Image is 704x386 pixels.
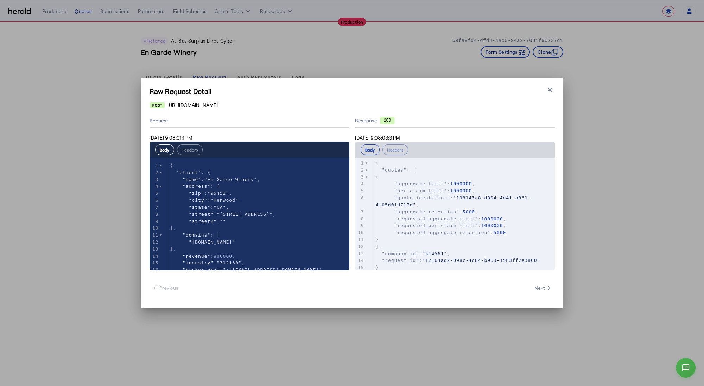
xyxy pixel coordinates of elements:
[189,239,235,245] span: "[DOMAIN_NAME]"
[204,177,257,182] span: "En Garde Winery"
[355,264,365,271] div: 15
[394,209,459,214] span: "aggregate_retention"
[189,198,207,203] span: "city"
[376,223,506,228] span: : ,
[207,191,229,196] span: "95452"
[376,209,478,214] span: : ,
[355,236,365,243] div: 11
[355,215,365,223] div: 8
[170,205,229,210] span: : ,
[355,243,365,250] div: 12
[214,253,232,259] span: 800000
[355,135,400,141] span: [DATE] 9:08:03:3 PM
[170,246,177,252] span: ],
[176,170,201,175] span: "client"
[155,144,174,155] button: Body
[355,160,365,167] div: 1
[170,163,173,168] span: {
[150,204,160,211] div: 7
[532,282,555,294] button: Next
[167,102,218,109] span: [URL][DOMAIN_NAME]
[422,251,447,256] span: "514561"
[170,260,245,265] span: : ,
[376,181,475,186] span: : ,
[376,237,379,242] span: }
[150,282,181,294] button: Previous
[210,198,238,203] span: "Kenwood"
[150,197,160,204] div: 6
[183,260,214,265] span: "industry"
[189,191,204,196] span: "zip"
[376,258,540,263] span: :
[150,86,555,96] h1: Raw Request Detail
[150,183,160,190] div: 4
[376,230,506,235] span: :
[150,135,192,141] span: [DATE] 9:08:01:1 PM
[394,216,478,221] span: "requested_aggregate_limit"
[170,191,233,196] span: : ,
[170,253,235,259] span: : ,
[463,209,475,214] span: 5000
[394,181,447,186] span: "aggregate_limit"
[150,259,160,266] div: 15
[150,190,160,197] div: 5
[170,177,260,182] span: : ,
[355,222,365,229] div: 9
[150,253,160,260] div: 14
[214,205,226,210] span: "CA"
[534,284,552,291] span: Next
[170,225,177,231] span: },
[394,223,478,228] span: "requested_per_claim_limit"
[183,177,201,182] span: "name"
[170,198,242,203] span: : ,
[422,258,540,263] span: "12164ad2-098c-4c84-b963-1583ff7e3800"
[376,195,531,207] span: : ,
[150,169,160,176] div: 2
[355,250,365,257] div: 13
[355,167,365,174] div: 2
[394,230,490,235] span: "requested_aggregate_retention"
[183,184,210,189] span: "address"
[170,212,276,217] span: : ,
[376,174,379,180] span: {
[170,170,211,175] span: : {
[183,253,210,259] span: "revenue"
[177,144,203,155] button: Headers
[355,194,365,201] div: 6
[170,219,226,224] span: :
[183,232,210,238] span: "domains"
[150,239,160,246] div: 12
[170,267,325,272] span: : ,
[376,188,475,193] span: : ,
[355,174,365,181] div: 3
[494,230,506,235] span: 5000
[150,162,160,169] div: 1
[355,180,365,187] div: 4
[229,267,322,272] span: "[EMAIL_ADDRESS][DOMAIN_NAME]"
[170,184,220,189] span: : {
[189,212,214,217] span: "street"
[217,212,273,217] span: "[STREET_ADDRESS]"
[382,167,407,173] span: "quotes"
[361,144,380,155] button: Body
[376,216,506,221] span: : ,
[450,181,472,186] span: 1000000
[355,117,555,124] div: Response
[383,118,391,123] text: 200
[394,188,447,193] span: "per_claim_limit"
[150,232,160,239] div: 11
[382,258,419,263] span: "request_id"
[382,144,408,155] button: Headers
[217,260,242,265] span: "312130"
[170,232,220,238] span: : [
[355,257,365,264] div: 14
[150,225,160,232] div: 10
[355,229,365,236] div: 10
[450,188,472,193] span: 1000000
[355,187,365,194] div: 5
[189,219,216,224] span: "street2"
[376,251,450,256] span: : ,
[183,267,226,272] span: "broker_email"
[376,244,382,249] span: ],
[382,251,419,256] span: "company_id"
